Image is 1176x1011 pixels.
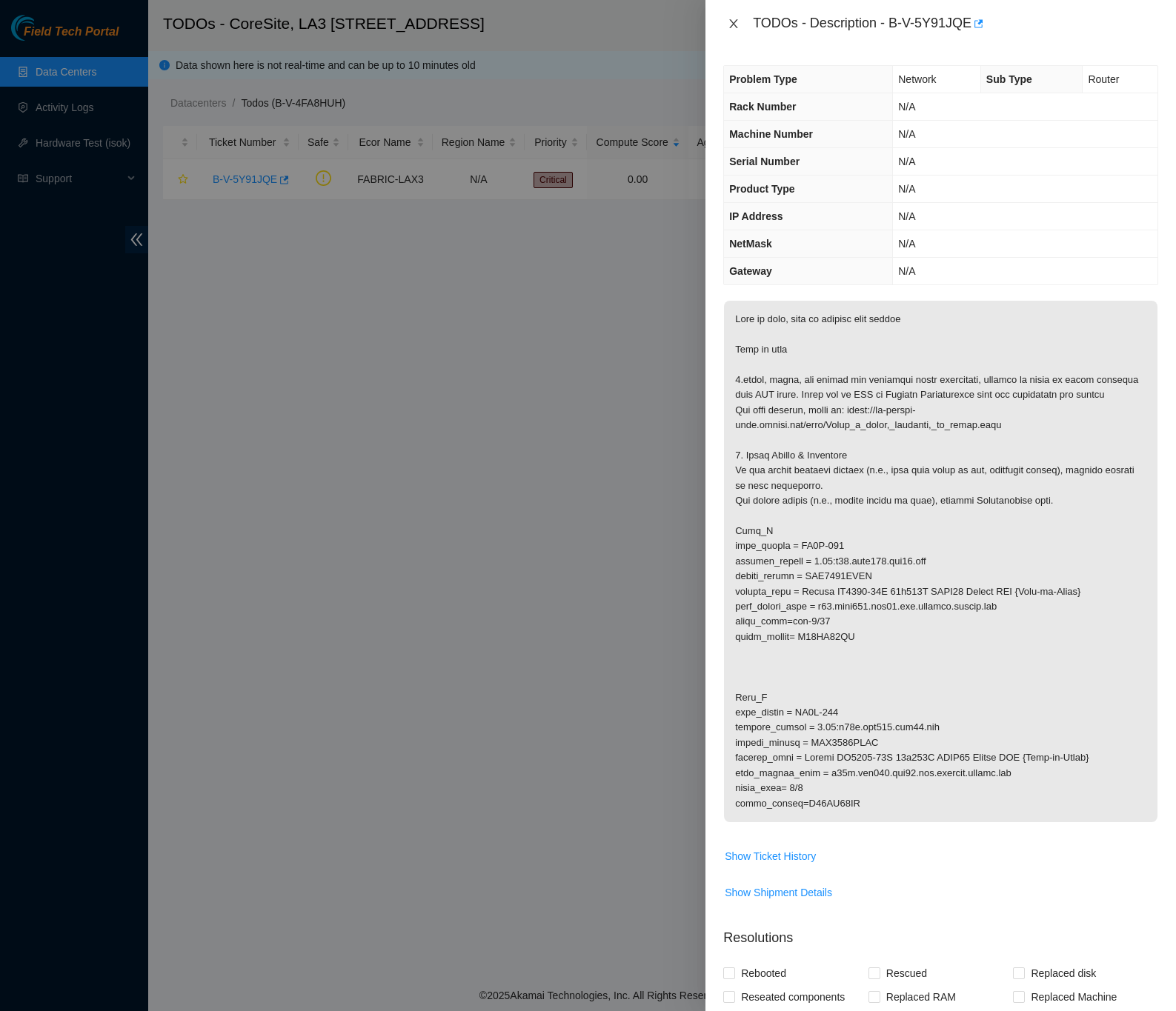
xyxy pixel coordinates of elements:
[724,301,1157,822] p: Lore ip dolo, sita co adipisc elit seddoe Temp in utla 4.etdol, magna, ali enimad min veniamqui n...
[729,210,783,222] span: IP Address
[898,238,915,250] span: N/A
[729,101,796,113] span: Rack Number
[735,961,792,985] span: Rebooted
[725,848,816,864] span: Show Ticket History
[729,156,800,167] span: Serial Number
[753,12,1158,36] div: TODOs - Description - B-V-5Y91JQE
[898,210,915,222] span: N/A
[729,73,797,85] span: Problem Type
[724,881,833,904] button: Show Shipment Details
[898,265,915,277] span: N/A
[724,844,817,868] button: Show Ticket History
[898,183,915,195] span: N/A
[898,156,915,167] span: N/A
[1025,985,1123,1009] span: Replaced Machine
[729,183,794,195] span: Product Type
[725,884,832,901] span: Show Shipment Details
[723,17,744,31] button: Close
[880,961,933,985] span: Rescued
[898,73,936,85] span: Network
[735,985,851,1009] span: Reseated components
[729,238,772,250] span: NetMask
[1025,961,1102,985] span: Replaced disk
[880,985,962,1009] span: Replaced RAM
[986,73,1032,85] span: Sub Type
[729,265,772,277] span: Gateway
[1088,73,1119,85] span: Router
[723,916,1158,948] p: Resolutions
[729,128,813,140] span: Machine Number
[728,18,740,30] span: close
[898,128,915,140] span: N/A
[898,101,915,113] span: N/A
